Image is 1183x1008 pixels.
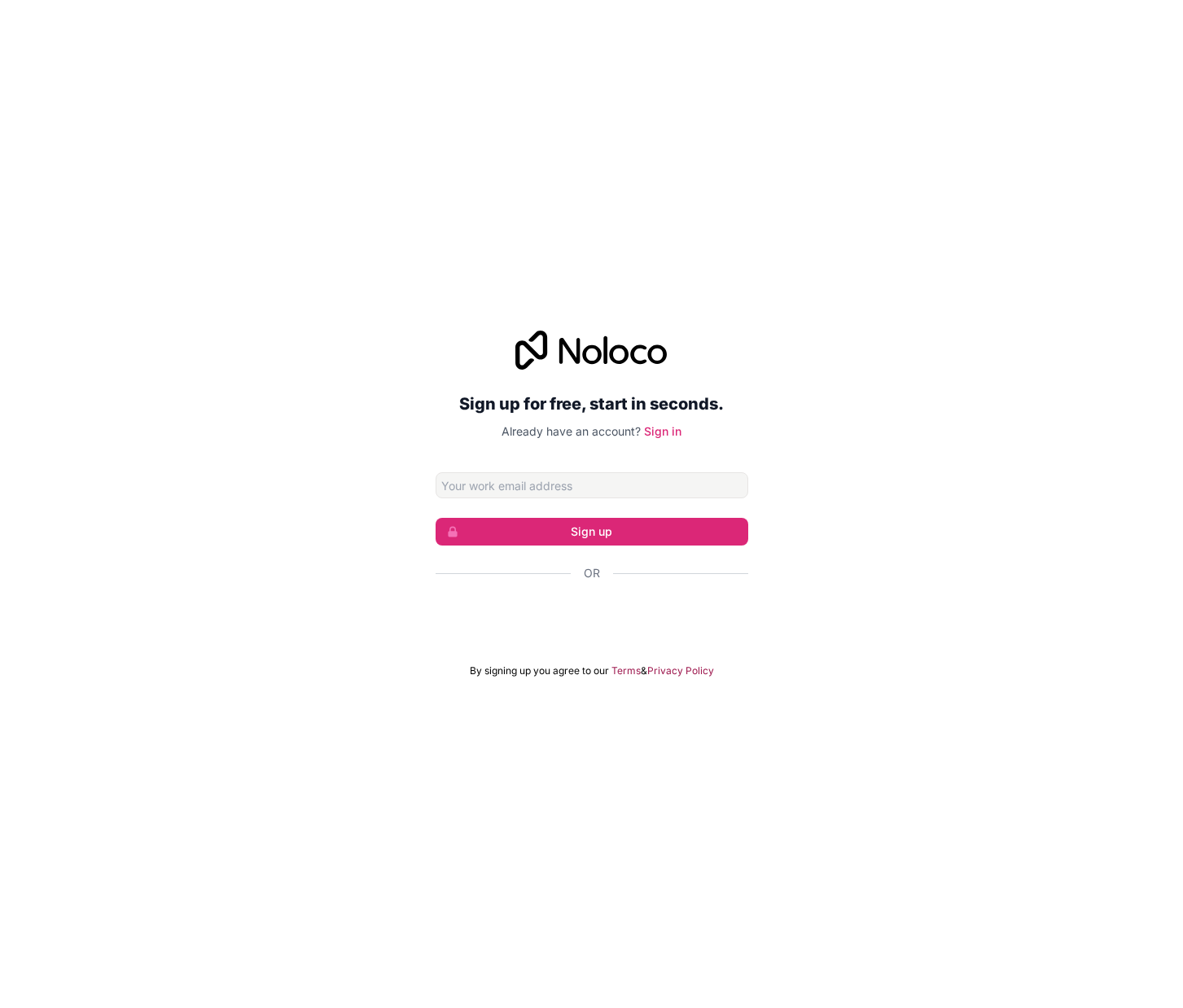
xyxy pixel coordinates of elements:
[641,664,647,677] span: &
[611,664,641,677] a: Terms
[584,565,600,581] span: Or
[647,664,714,677] a: Privacy Policy
[436,389,748,419] h2: Sign up for free, start in seconds.
[436,518,748,546] button: Sign up
[436,472,748,498] input: Email address
[502,424,641,438] span: Already have an account?
[644,424,681,438] a: Sign in
[470,664,609,677] span: By signing up you agree to our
